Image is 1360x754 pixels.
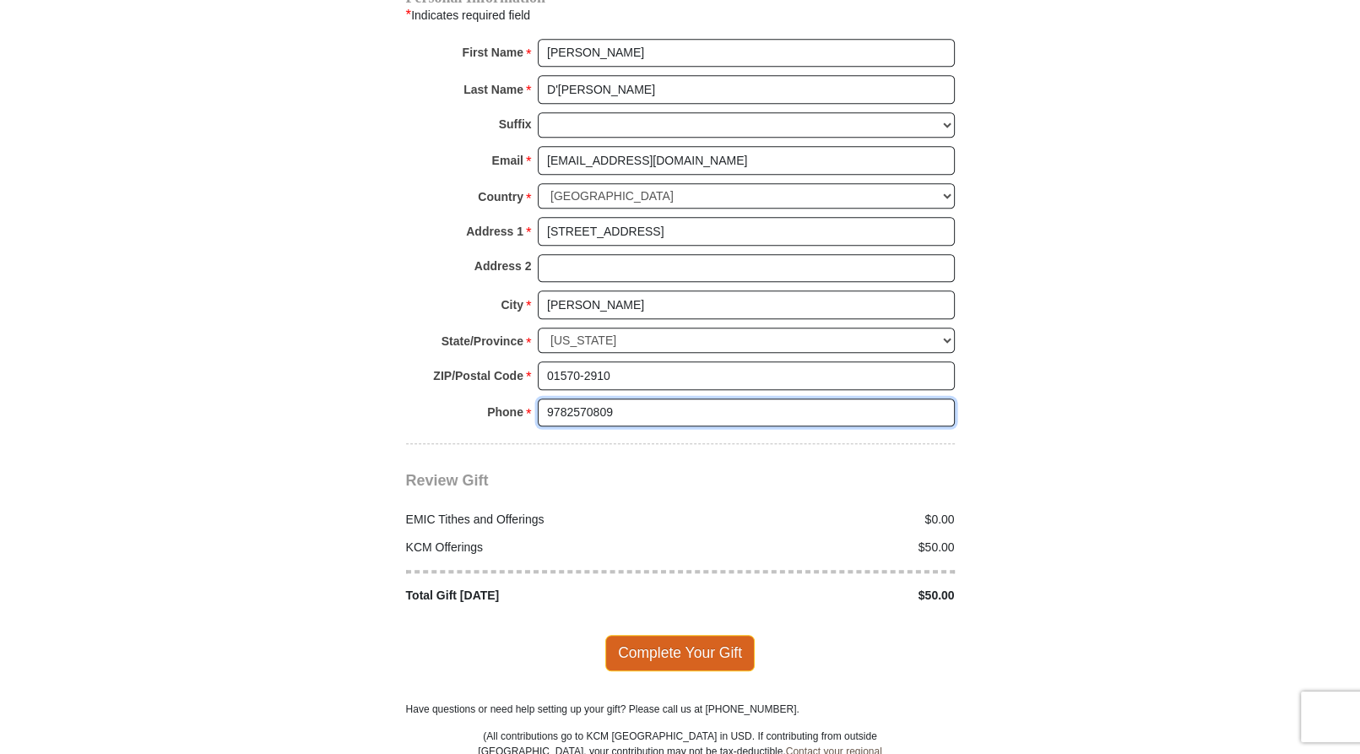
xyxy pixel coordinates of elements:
p: Have questions or need help setting up your gift? Please call us at [PHONE_NUMBER]. [406,702,955,717]
div: Indicates required field [406,4,955,26]
strong: City [501,293,523,317]
div: $50.00 [680,539,964,556]
strong: Address 2 [474,254,532,278]
span: Review Gift [406,472,489,489]
strong: First Name [463,41,523,64]
div: $50.00 [680,587,964,605]
div: $0.00 [680,511,964,529]
strong: State/Province [442,329,523,353]
strong: ZIP/Postal Code [433,364,523,388]
strong: Country [478,185,523,209]
strong: Last Name [463,78,523,101]
strong: Phone [487,400,523,424]
div: EMIC Tithes and Offerings [397,511,680,529]
span: Complete Your Gift [605,635,755,670]
div: Total Gift [DATE] [397,587,680,605]
strong: Suffix [499,112,532,136]
div: KCM Offerings [397,539,680,556]
strong: Address 1 [466,220,523,243]
strong: Email [492,149,523,172]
